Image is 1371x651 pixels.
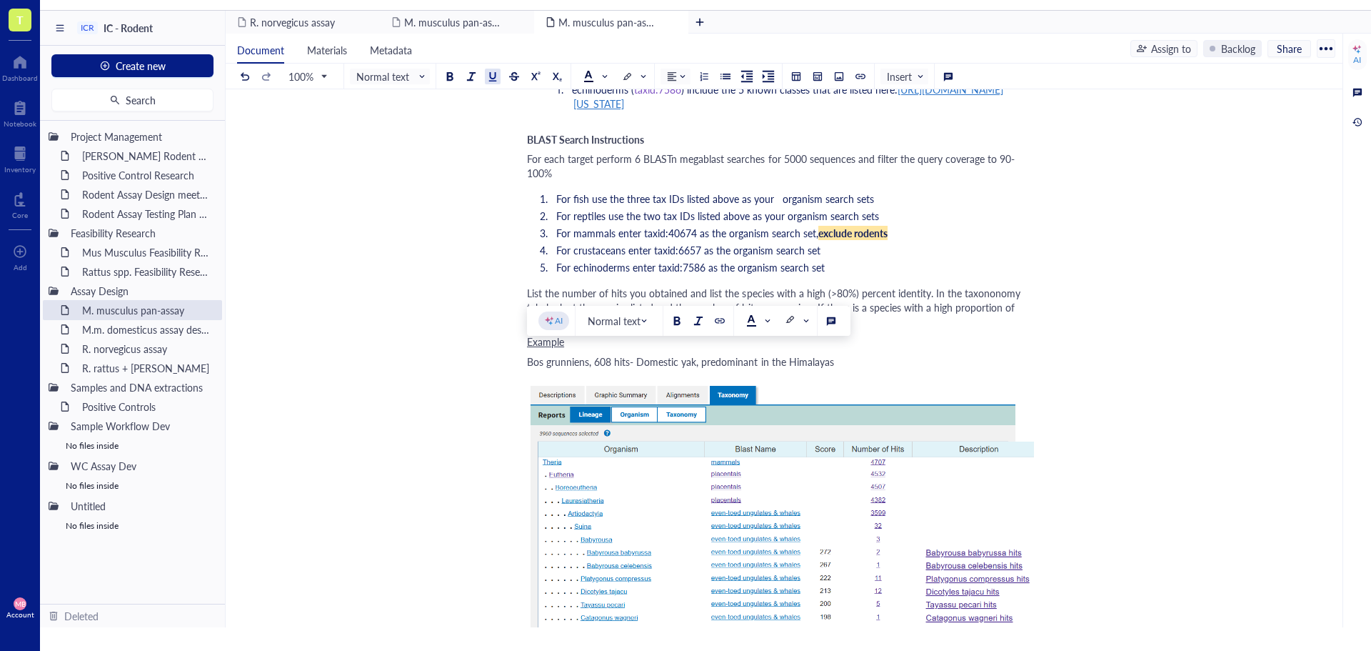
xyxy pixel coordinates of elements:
div: Rodent Assay Testing Plan [DATE] [76,204,216,224]
div: No files inside [43,516,222,536]
div: Assign to [1151,41,1191,56]
div: M. musculus pan-assay [76,300,216,320]
div: Sample Workflow Dev [64,416,216,436]
div: [PERSON_NAME] Rodent Test Full Proposal [76,146,216,166]
div: Core [12,211,28,219]
div: Account [6,610,34,619]
span: For reptiles use the two tax IDs listed above as your organism search sets [556,209,879,223]
span: echinoderms ( [572,82,634,96]
span: taxid:7586 [634,82,681,96]
span: Share [1277,42,1302,55]
span: MB [15,600,26,608]
div: Positive Controls [76,397,216,417]
span: T [16,11,24,29]
div: R. rattus + [PERSON_NAME] [76,358,216,378]
span: Document [237,43,284,57]
span: BLAST Search Instructions [527,132,644,146]
span: Normal text [356,70,426,83]
div: ICR [81,23,94,33]
div: Add [14,263,27,272]
div: Samples and DNA extractions [64,377,216,397]
div: Rattus spp. Feasibility Research [76,262,216,282]
div: Backlog [1221,41,1255,56]
button: Create new [51,54,214,77]
span: IC - Rodent [104,21,153,35]
a: Notebook [4,96,36,128]
div: Untitled [64,496,216,516]
div: No files inside [43,476,222,496]
span: 100% [288,70,326,83]
div: AI [1353,54,1361,66]
span: [URL][DOMAIN_NAME][US_STATE] [573,82,1003,111]
span: ) include the 5 known classes that are listed here: [681,82,898,96]
div: Mus Musculus Feasibility Research [76,242,216,262]
div: Inventory [4,165,36,174]
div: No files inside [43,436,222,456]
div: R. norvegicus assay [76,339,216,359]
a: Inventory [4,142,36,174]
span: Example [527,334,564,349]
div: M.m. domesticus assay design [76,319,216,339]
div: Project Management [64,126,216,146]
span: For mammals enter taxid:40674 as the organism search set, [556,226,818,240]
div: Notebook [4,119,36,128]
span: Metadata [370,43,412,57]
div: Deleted [64,608,99,624]
span: For echinoderms enter taxid:7586 as the organism search set [556,260,825,274]
div: Positive Control Research [76,165,216,185]
div: WC Assay Dev [64,456,216,476]
a: Core [12,188,28,219]
button: Share [1267,40,1311,57]
span: exclude rodents [818,226,888,240]
span: Materials [307,43,347,57]
span: Bos grunniens, 608 hits- Domestic yak, predominant in the Himalayas [527,354,834,369]
div: AI [555,315,563,327]
span: For each target perform 6 BLASTn megablast searches for 5000 sequences and filter the query cover... [527,151,1015,180]
span: Insert [887,70,925,83]
a: Dashboard [2,51,38,82]
span: For crustaceans enter taxid:6657 as the organism search set [556,243,820,257]
span: Search [126,94,156,106]
span: For fish use the three tax IDs listed above as your organism search sets [556,192,874,206]
div: Feasibility Research [64,223,216,243]
div: Rodent Assay Design meeting_[DATE] [76,184,216,204]
div: Assay Design [64,281,216,301]
span: Normal text [588,314,653,327]
span: Create new [116,60,166,71]
div: Dashboard [2,74,38,82]
button: Search [51,89,214,111]
span: List the number of hits you obtained and list the species with a high (>80%) percent identity. In... [527,286,1023,329]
